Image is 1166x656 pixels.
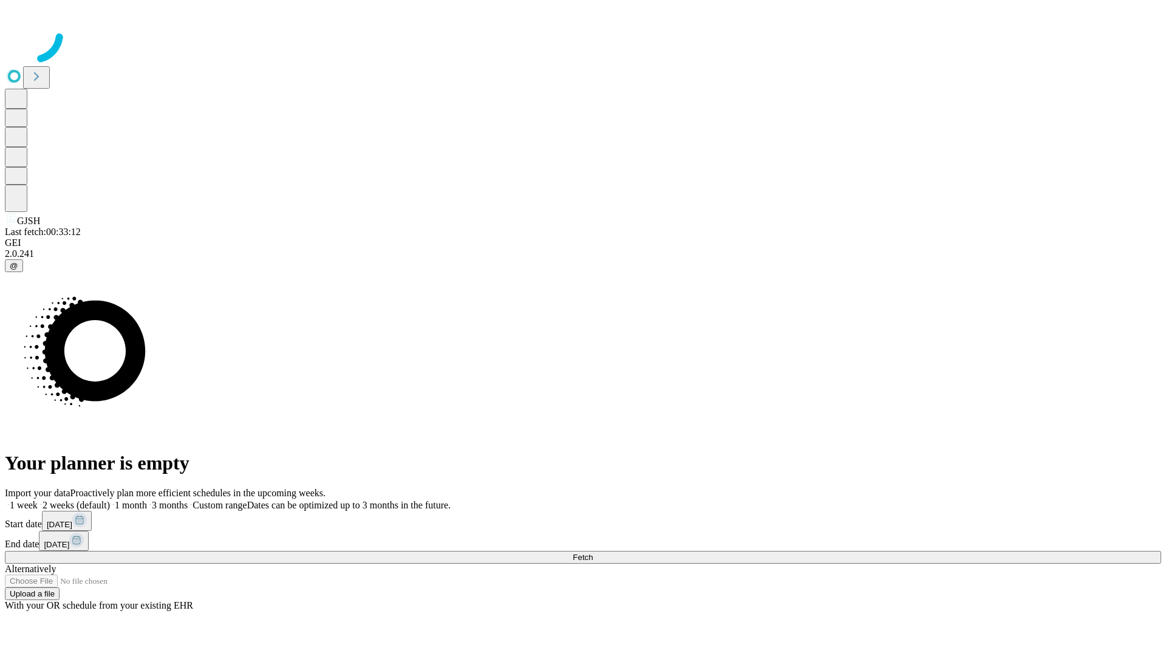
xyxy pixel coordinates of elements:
[5,564,56,574] span: Alternatively
[70,488,326,498] span: Proactively plan more efficient schedules in the upcoming weeks.
[5,237,1161,248] div: GEI
[17,216,40,226] span: GJSH
[10,500,38,510] span: 1 week
[5,452,1161,474] h1: Your planner is empty
[573,553,593,562] span: Fetch
[5,227,81,237] span: Last fetch: 00:33:12
[247,500,451,510] span: Dates can be optimized up to 3 months in the future.
[44,540,69,549] span: [DATE]
[39,531,89,551] button: [DATE]
[5,259,23,272] button: @
[5,531,1161,551] div: End date
[5,511,1161,531] div: Start date
[5,551,1161,564] button: Fetch
[42,511,92,531] button: [DATE]
[47,520,72,529] span: [DATE]
[152,500,188,510] span: 3 months
[115,500,147,510] span: 1 month
[193,500,247,510] span: Custom range
[5,488,70,498] span: Import your data
[5,587,60,600] button: Upload a file
[43,500,110,510] span: 2 weeks (default)
[5,600,193,610] span: With your OR schedule from your existing EHR
[5,248,1161,259] div: 2.0.241
[10,261,18,270] span: @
